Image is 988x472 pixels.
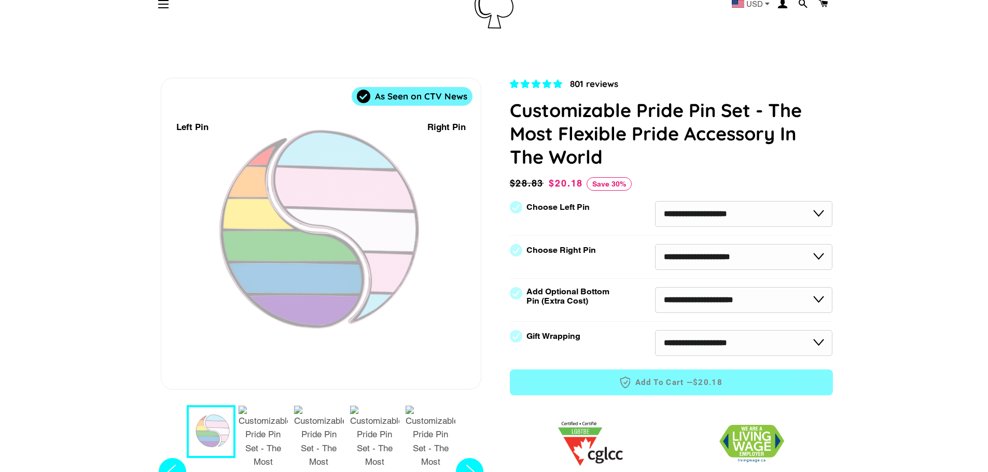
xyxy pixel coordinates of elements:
[587,177,632,191] span: Save 30%
[526,246,596,255] label: Choose Right Pin
[510,98,833,168] h1: Customizable Pride Pin Set - The Most Flexible Pride Accessory In The World
[510,369,833,395] button: Add to Cart —$20.18
[510,79,565,89] span: 4.83 stars
[526,332,580,341] label: Gift Wrapping
[510,176,547,191] span: $28.83
[187,405,235,458] button: 1 / 7
[526,287,614,306] label: Add Optional Bottom Pin (Extra Cost)
[161,78,481,389] div: 1 / 7
[570,78,618,89] span: 801 reviews
[719,425,784,463] img: 1706832627.png
[427,120,466,134] div: Right Pin
[558,422,623,466] img: 1705457225.png
[693,377,722,388] span: $20.18
[526,203,590,212] label: Choose Left Pin
[549,178,583,189] span: $20.18
[525,376,817,389] span: Add to Cart —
